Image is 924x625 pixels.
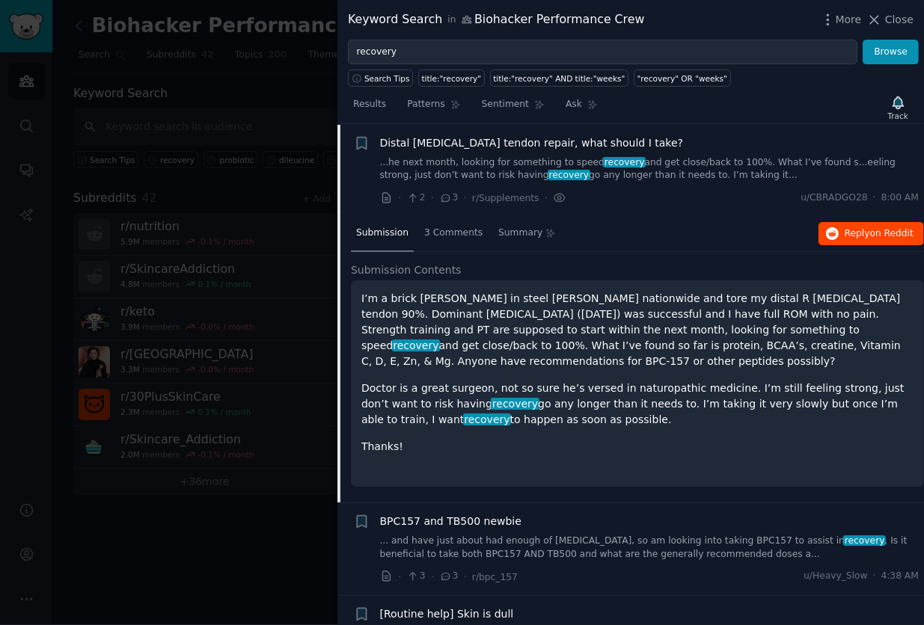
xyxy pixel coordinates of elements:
p: I’m a brick [PERSON_NAME] in steel [PERSON_NAME] nationwide and tore my distal R [MEDICAL_DATA] t... [361,291,914,369]
a: Results [348,93,391,123]
button: Close [866,12,914,28]
span: recovery [392,339,441,351]
span: recovery [603,157,646,167]
a: [Routine help] Skin is dull [380,606,514,622]
span: · [464,569,467,585]
a: Distal [MEDICAL_DATA] tendon repair, what should I take? [380,135,684,151]
span: r/bpc_157 [472,572,518,582]
span: u/CBRADGO28 [801,191,867,205]
a: Ask [560,93,603,123]
div: title:"recovery" AND title:"weeks" [493,73,625,84]
span: 3 [406,570,425,583]
span: Submission [356,227,409,240]
span: Submission Contents [351,262,462,278]
a: title:"recovery" AND title:"weeks" [490,70,628,87]
span: 4:38 AM [881,570,919,583]
div: "recovery" OR "weeks" [637,73,728,84]
button: Replyon Reddit [819,222,924,246]
span: Search Tips [364,73,410,84]
a: ...he next month, looking for something to speedrecoveryand get close/back to 100%. What I’ve fou... [380,156,920,182]
a: Sentiment [477,93,550,123]
a: BPC157 and TB500 newbie [380,514,521,529]
span: 3 [439,570,458,583]
a: "recovery" OR "weeks" [634,70,731,87]
span: More [836,12,862,28]
span: u/Heavy_Slow [804,570,867,583]
a: Patterns [402,93,465,123]
span: Results [353,98,386,111]
button: More [820,12,862,28]
button: Search Tips [348,70,413,87]
span: · [545,190,548,206]
a: ... and have just about had enough of [MEDICAL_DATA], so am looking into taking BPC157 to assist ... [380,535,920,561]
div: title:"recovery" [422,73,482,84]
p: Doctor is a great surgeon, not so sure he’s versed in naturopathic medicine. I’m still feeling st... [361,381,914,428]
span: Summary [498,227,542,240]
span: Sentiment [482,98,529,111]
p: Thanks! [361,439,914,455]
span: recovery [491,398,539,410]
span: · [398,569,401,585]
span: · [464,190,467,206]
div: Track [888,111,908,121]
span: 3 [439,191,458,205]
span: in [447,13,456,27]
span: 8:00 AM [881,191,919,205]
span: Close [885,12,914,28]
span: · [431,569,434,585]
span: recovery [843,535,886,546]
a: title:"recovery" [418,70,485,87]
span: recovery [548,170,590,180]
span: 2 [406,191,425,205]
div: Keyword Search Biohacker Performance Crew [348,10,644,29]
span: Patterns [407,98,444,111]
button: Browse [863,40,919,65]
span: · [398,190,401,206]
span: 3 Comments [424,227,483,240]
span: on Reddit [870,228,914,238]
span: · [873,570,876,583]
span: · [873,191,876,205]
button: Track [883,92,914,123]
span: · [431,190,434,206]
span: Ask [566,98,582,111]
span: recovery [463,413,512,425]
input: Try a keyword related to your business [348,40,857,65]
span: Reply [845,227,914,241]
span: r/Supplements [472,193,539,203]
